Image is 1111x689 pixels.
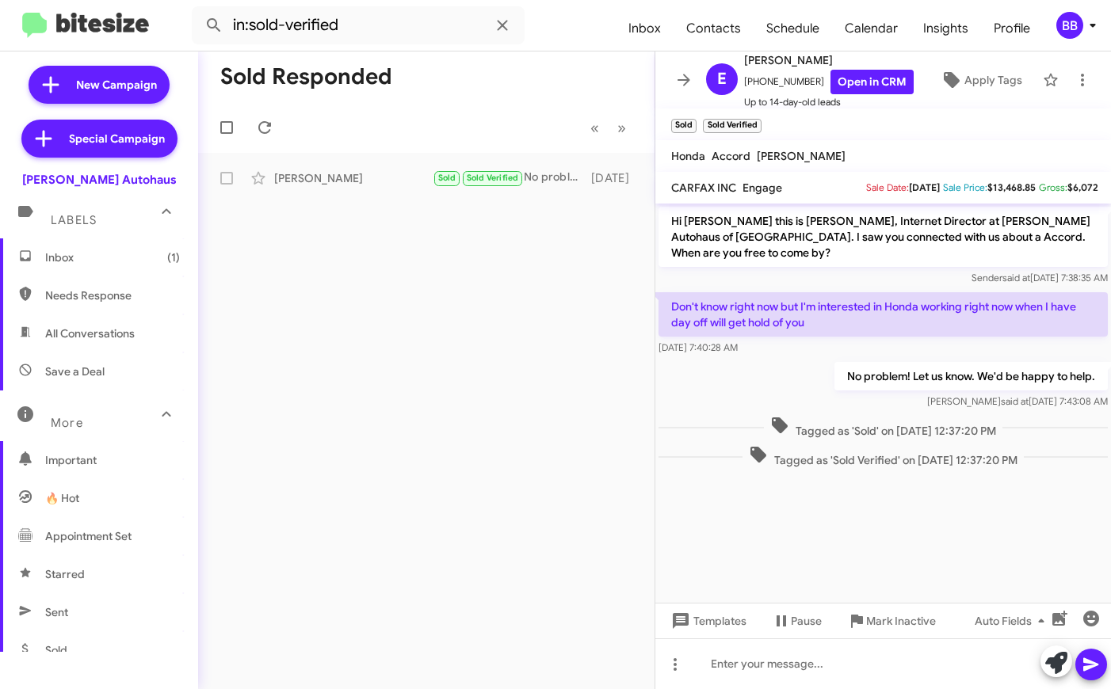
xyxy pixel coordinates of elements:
a: New Campaign [29,66,170,104]
span: Inbox [45,249,180,265]
span: More [51,416,83,430]
nav: Page navigation example [582,112,636,144]
span: All Conversations [45,325,135,341]
div: [PERSON_NAME] Autohaus [22,172,177,188]
a: Insights [911,6,981,51]
span: (1) [167,249,180,265]
span: Auto Fields [975,607,1051,635]
span: Tagged as 'Sold Verified' on [DATE] 12:37:20 PM [743,445,1024,468]
button: Mark Inactive [834,607,949,635]
div: No problem! Let us know. We'd be happy to help. [433,169,591,187]
span: Mark Inactive [866,607,936,635]
a: Open in CRM [830,70,914,94]
span: Special Campaign [69,131,165,147]
span: Needs Response [45,287,180,303]
span: « [590,118,599,138]
span: Sent [45,604,68,620]
span: » [617,118,626,138]
span: Starred [45,566,85,582]
button: BB [1043,12,1094,39]
span: 🔥 Hot [45,490,79,506]
span: [DATE] [909,181,940,193]
button: Auto Fields [962,607,1063,635]
span: $6,072 [1067,181,1098,193]
span: Up to 14-day-old leads [744,94,914,110]
span: Tagged as 'Sold' on [DATE] 12:37:20 PM [764,416,1002,439]
small: Sold [671,119,697,133]
button: Templates [655,607,759,635]
span: [PERSON_NAME] [744,51,914,70]
span: said at [1001,395,1029,407]
span: Labels [51,213,97,227]
a: Schedule [754,6,832,51]
a: Contacts [674,6,754,51]
span: New Campaign [76,77,157,93]
h1: Sold Responded [220,64,392,89]
button: Apply Tags [926,66,1035,94]
span: Important [45,452,180,468]
span: Sold [438,173,456,183]
span: Accord [712,149,750,163]
div: [PERSON_NAME] [274,170,433,186]
button: Pause [759,607,834,635]
span: Sold Verified [467,173,519,183]
span: Engage [743,181,782,195]
span: $13,468.85 [987,181,1036,193]
span: [PERSON_NAME] [757,149,846,163]
div: BB [1056,12,1083,39]
p: No problem! Let us know. We'd be happy to help. [834,362,1108,390]
span: Apply Tags [964,66,1022,94]
a: Inbox [616,6,674,51]
span: Appointment Set [45,528,132,544]
span: said at [1002,272,1030,284]
span: Templates [668,607,746,635]
p: Hi [PERSON_NAME] this is [PERSON_NAME], Internet Director at [PERSON_NAME] Autohaus of [GEOGRAPHI... [659,207,1108,267]
a: Calendar [832,6,911,51]
small: Sold Verified [703,119,761,133]
a: Special Campaign [21,120,178,158]
span: [PERSON_NAME] [DATE] 7:43:08 AM [927,395,1108,407]
span: Save a Deal [45,364,105,379]
span: E [717,67,727,92]
button: Previous [581,112,609,144]
div: [DATE] [591,170,642,186]
span: Pause [791,607,822,635]
p: Don't know right now but I'm interested in Honda working right now when I have day off will get h... [659,292,1108,337]
span: Sale Date: [866,181,909,193]
button: Next [608,112,636,144]
span: Gross: [1039,181,1067,193]
a: Profile [981,6,1043,51]
span: CARFAX INC [671,181,736,195]
span: Honda [671,149,705,163]
input: Search [192,6,525,44]
span: Sender [DATE] 7:38:35 AM [972,272,1108,284]
span: [PHONE_NUMBER] [744,70,914,94]
span: Sale Price: [943,181,987,193]
span: [DATE] 7:40:28 AM [659,341,738,353]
